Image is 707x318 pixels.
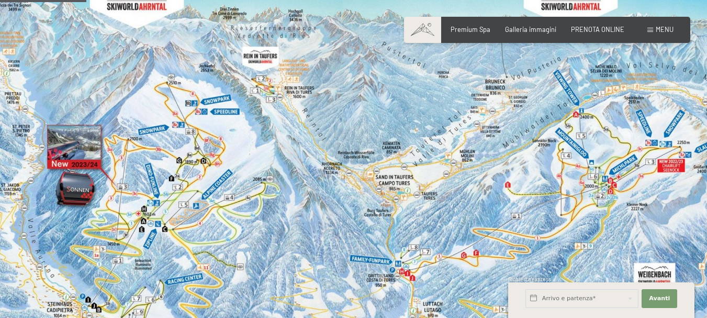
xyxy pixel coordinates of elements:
span: Avanti [649,294,670,303]
a: Premium Spa [451,25,490,34]
a: PRENOTA ONLINE [571,25,624,34]
span: Richiesta express [508,276,551,282]
button: Avanti [642,289,677,308]
a: Galleria immagini [505,25,556,34]
span: Menu [656,25,674,34]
